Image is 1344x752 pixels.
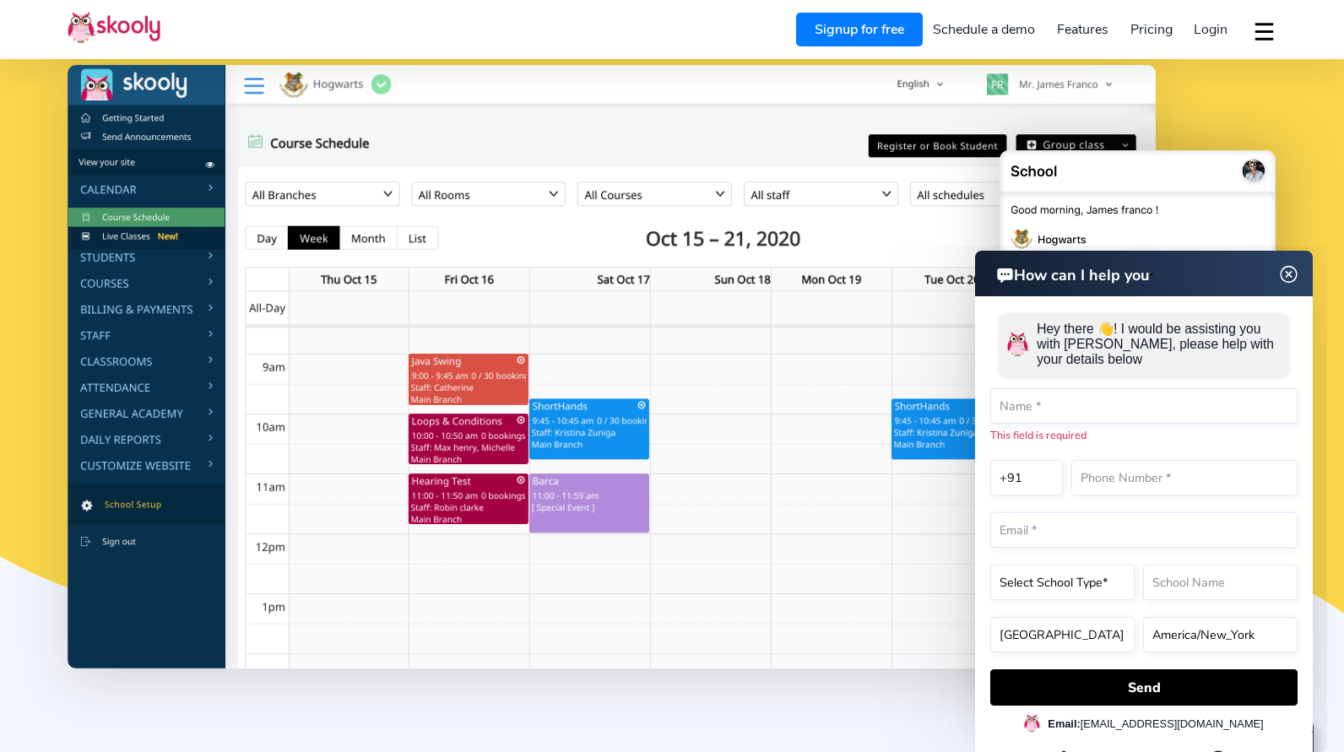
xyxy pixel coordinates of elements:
img: Meet the #1 Software to run music schools - Mobile [999,146,1276,706]
a: Signup for free [796,13,923,46]
a: Features [1046,16,1119,43]
a: Login [1183,16,1238,43]
button: dropdown menu [1252,12,1276,51]
img: Skooly [68,11,160,44]
span: Login [1194,20,1227,39]
span: Pricing [1130,20,1173,39]
a: Schedule a demo [923,16,1047,43]
a: Pricing [1119,16,1184,43]
img: Meet the #1 Software to run music schools - Desktop [68,65,1156,668]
